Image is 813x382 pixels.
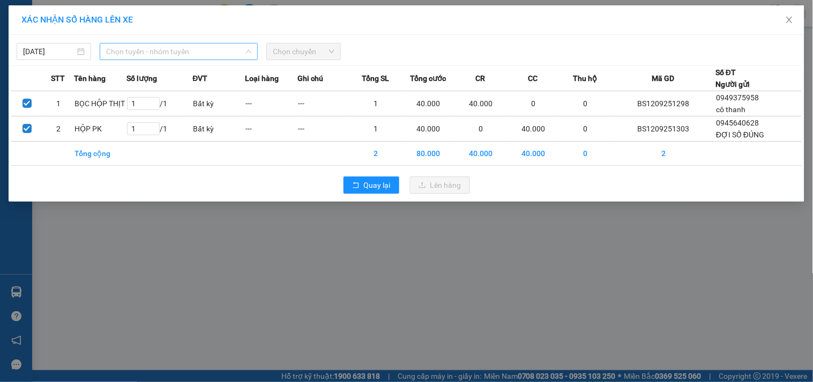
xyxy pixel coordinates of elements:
span: rollback [352,181,360,190]
span: Quay lại [364,179,391,191]
span: ĐỢI SỐ ĐÚNG [716,130,764,139]
td: 1 [43,91,74,116]
button: rollbackQuay lại [344,177,399,194]
span: Số lượng [126,72,157,84]
td: 0 [454,116,507,142]
span: Tổng SL [362,72,390,84]
span: Chọn chuyến [273,43,334,60]
span: 0945640628 [716,119,759,127]
span: STT [51,72,65,84]
span: CR [476,72,486,84]
td: --- [297,116,350,142]
td: 80.000 [402,142,455,166]
span: Mã GD [652,72,675,84]
td: 40.000 [402,116,455,142]
b: GỬI : VP [GEOGRAPHIC_DATA] [13,73,160,109]
td: 40.000 [402,91,455,116]
td: HỘP PK [74,116,126,142]
img: logo.jpg [13,13,94,67]
td: --- [245,116,297,142]
td: 1 [350,116,402,142]
span: XÁC NHẬN SỐ HÀNG LÊN XE [21,14,133,25]
td: 0 [507,91,560,116]
td: 2 [612,142,716,166]
td: 0 [560,142,612,166]
span: close [785,16,794,24]
input: 12/09/2025 [23,46,75,57]
div: Số ĐT Người gửi [715,67,750,90]
button: uploadLên hàng [410,177,470,194]
td: Bất kỳ [192,91,245,116]
td: BS1209251298 [612,91,716,116]
span: Tổng cước [410,72,446,84]
td: 0 [560,91,612,116]
td: / 1 [126,91,192,116]
span: CC [528,72,538,84]
span: Loại hàng [245,72,279,84]
td: BỌC HỘP THỊT [74,91,126,116]
td: --- [245,91,297,116]
td: Bất kỳ [192,116,245,142]
td: 1 [350,91,402,116]
span: Tên hàng [74,72,106,84]
td: 40.000 [507,116,560,142]
td: 40.000 [454,142,507,166]
span: Ghi chú [297,72,323,84]
span: Chọn tuyến - nhóm tuyến [106,43,251,60]
td: 0 [560,116,612,142]
span: cô thanh [716,105,745,114]
td: 40.000 [454,91,507,116]
td: / 1 [126,116,192,142]
span: Thu hộ [573,72,598,84]
td: 2 [43,116,74,142]
td: --- [297,91,350,116]
td: 40.000 [507,142,560,166]
td: BS1209251303 [612,116,716,142]
span: 0949375958 [716,93,759,102]
span: down [245,48,252,55]
span: ĐVT [192,72,207,84]
td: Tổng cộng [74,142,126,166]
li: 271 - [PERSON_NAME] - [GEOGRAPHIC_DATA] - [GEOGRAPHIC_DATA] [100,26,448,40]
td: 2 [350,142,402,166]
button: Close [774,5,804,35]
